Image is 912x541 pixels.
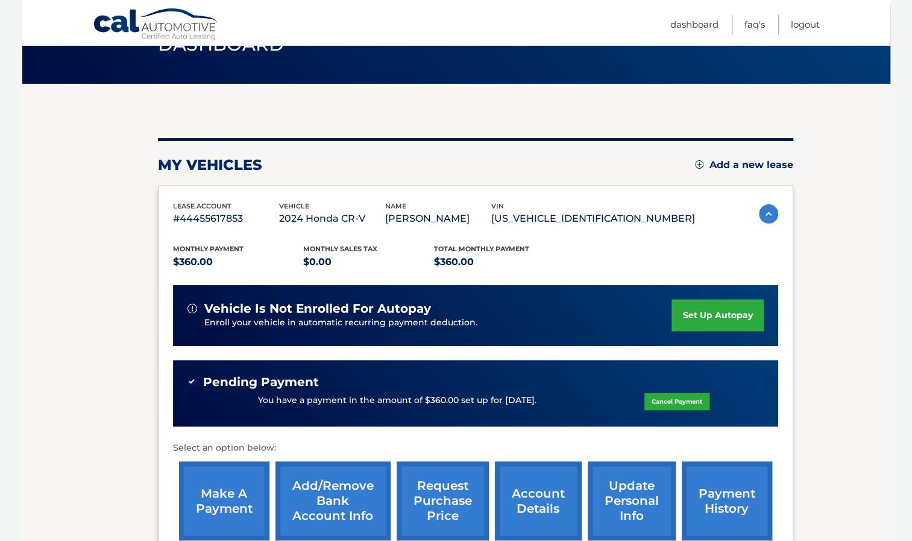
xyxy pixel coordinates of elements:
[385,210,491,227] p: [PERSON_NAME]
[397,461,489,540] a: request purchase price
[173,254,304,270] p: $360.00
[173,245,244,253] span: Monthly Payment
[695,159,793,171] a: Add a new lease
[695,160,703,169] img: add.svg
[759,204,778,224] img: accordion-active.svg
[187,377,196,386] img: check-green.svg
[434,254,565,270] p: $360.00
[682,461,772,540] a: payment history
[258,394,536,407] p: You have a payment in the amount of $360.00 set up for [DATE].
[671,299,763,331] a: set up autopay
[491,210,695,227] p: [US_VEHICLE_IDENTIFICATION_NUMBER]
[644,393,709,410] a: Cancel Payment
[203,375,319,390] span: Pending Payment
[279,202,309,210] span: vehicle
[303,245,377,253] span: Monthly sales Tax
[279,210,385,227] p: 2024 Honda CR-V
[275,461,391,540] a: Add/Remove bank account info
[173,441,778,455] p: Select an option below:
[173,210,279,227] p: #44455617853
[385,202,406,210] span: name
[791,14,820,34] a: Logout
[303,254,434,270] p: $0.00
[173,202,231,210] span: lease account
[179,461,269,540] a: make a payment
[204,301,431,316] span: vehicle is not enrolled for autopay
[588,461,676,540] a: update personal info
[204,316,672,330] p: Enroll your vehicle in automatic recurring payment deduction.
[744,14,765,34] a: FAQ's
[434,245,529,253] span: Total Monthly Payment
[495,461,582,540] a: account details
[93,8,219,43] a: Cal Automotive
[187,304,197,313] img: alert-white.svg
[158,156,262,174] h2: my vehicles
[491,202,504,210] span: vin
[670,14,719,34] a: Dashboard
